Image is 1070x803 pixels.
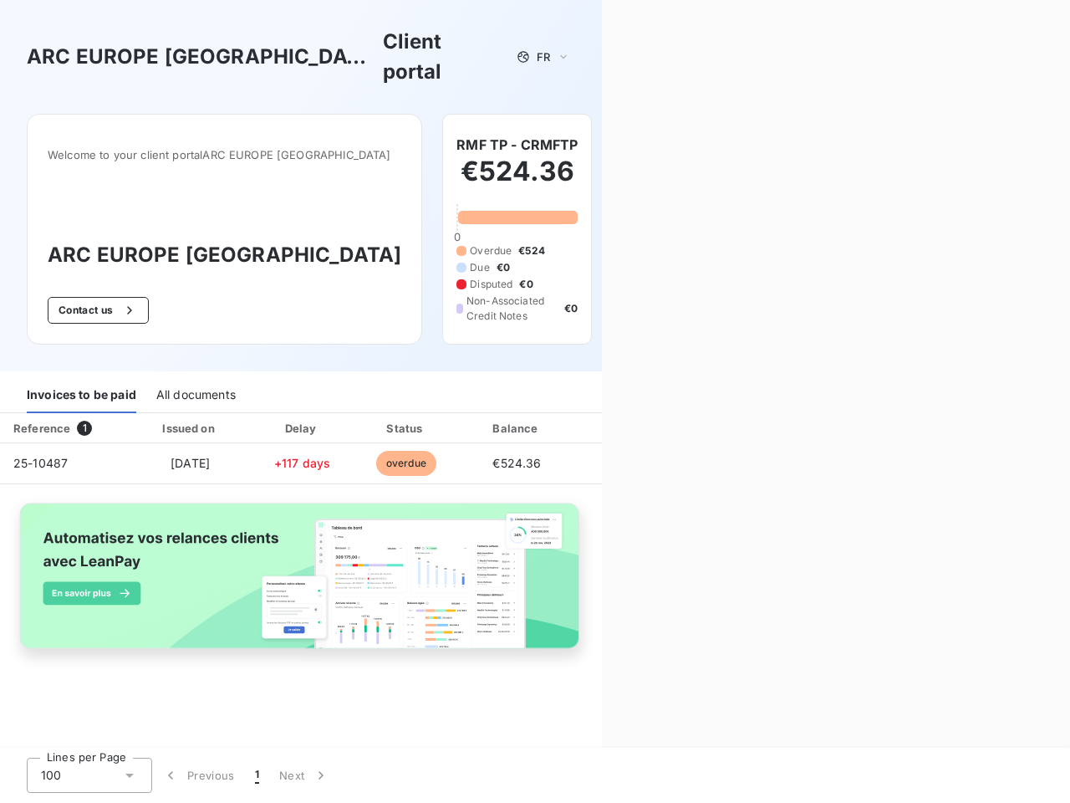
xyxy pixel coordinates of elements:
[492,456,541,470] span: €524.36
[48,240,401,270] h3: ARC EUROPE [GEOGRAPHIC_DATA]
[578,420,662,437] div: PDF
[564,301,578,316] span: €0
[356,420,456,437] div: Status
[132,420,247,437] div: Issued on
[497,260,510,275] span: €0
[466,294,558,324] span: Non-Associated Credit Notes
[156,378,236,413] div: All documents
[269,758,339,793] button: Next
[518,243,545,258] span: €524
[537,50,550,64] span: FR
[519,277,532,292] span: €0
[48,297,149,324] button: Contact us
[470,243,512,258] span: Overdue
[27,378,136,413] div: Invoices to be paid
[171,456,210,470] span: [DATE]
[41,767,61,784] span: 100
[470,277,512,292] span: Disputed
[383,27,505,87] h3: Client portal
[274,456,330,470] span: +117 days
[13,456,68,470] span: 25-10487
[152,758,245,793] button: Previous
[255,767,259,784] span: 1
[376,451,436,476] span: overdue
[255,420,350,437] div: Delay
[470,260,489,275] span: Due
[456,135,578,155] h6: RMF TP - CRMFTP
[27,42,376,72] h3: ARC EUROPE [GEOGRAPHIC_DATA]
[462,420,571,437] div: Balance
[13,422,70,435] div: Reference
[245,758,269,793] button: 1
[48,148,401,161] span: Welcome to your client portal ARC EUROPE [GEOGRAPHIC_DATA]
[7,494,595,673] img: banner
[456,155,578,205] h2: €524.36
[77,421,92,436] span: 1
[454,230,461,243] span: 0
